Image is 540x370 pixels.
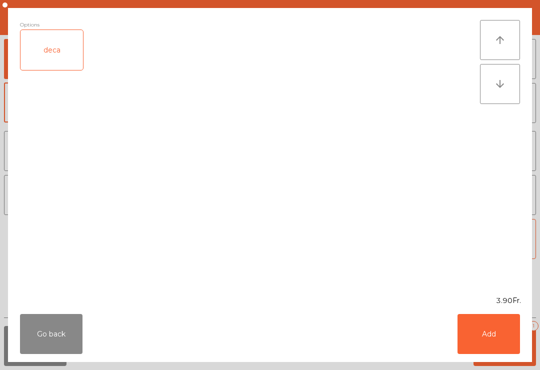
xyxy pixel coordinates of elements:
div: deca [20,30,83,70]
span: Options [20,20,39,29]
div: 3.90Fr. [8,295,532,306]
i: arrow_upward [494,34,506,46]
button: arrow_upward [480,20,520,60]
button: Add [457,314,520,354]
i: arrow_downward [494,78,506,90]
button: arrow_downward [480,64,520,104]
button: Go back [20,314,82,354]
